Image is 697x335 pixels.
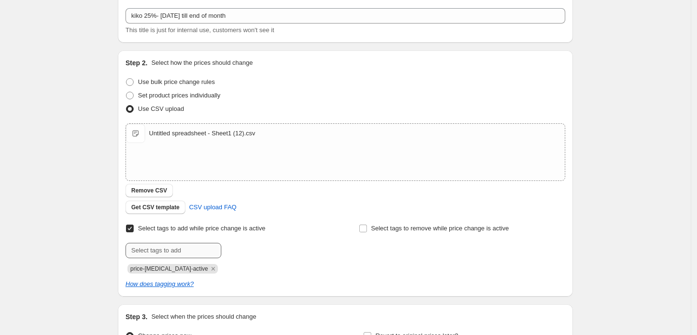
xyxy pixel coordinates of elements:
[126,8,565,24] input: 30% off holiday sale
[209,264,217,273] button: Remove price-change-job-active
[138,78,215,85] span: Use bulk price change rules
[138,105,184,112] span: Use CSV upload
[371,225,509,232] span: Select tags to remove while price change is active
[183,200,242,215] a: CSV upload FAQ
[131,187,167,194] span: Remove CSV
[126,280,194,287] a: How does tagging work?
[151,312,256,322] p: Select when the prices should change
[126,201,185,214] button: Get CSV template
[151,58,253,68] p: Select how the prices should change
[189,203,237,212] span: CSV upload FAQ
[138,225,265,232] span: Select tags to add while price change is active
[126,312,148,322] h2: Step 3.
[126,243,221,258] input: Select tags to add
[126,184,173,197] button: Remove CSV
[130,265,208,272] span: price-change-job-active
[138,92,220,99] span: Set product prices individually
[126,58,148,68] h2: Step 2.
[131,203,180,211] span: Get CSV template
[149,129,255,138] div: Untitled spreadsheet - Sheet1 (12).csv
[126,26,274,34] span: This title is just for internal use, customers won't see it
